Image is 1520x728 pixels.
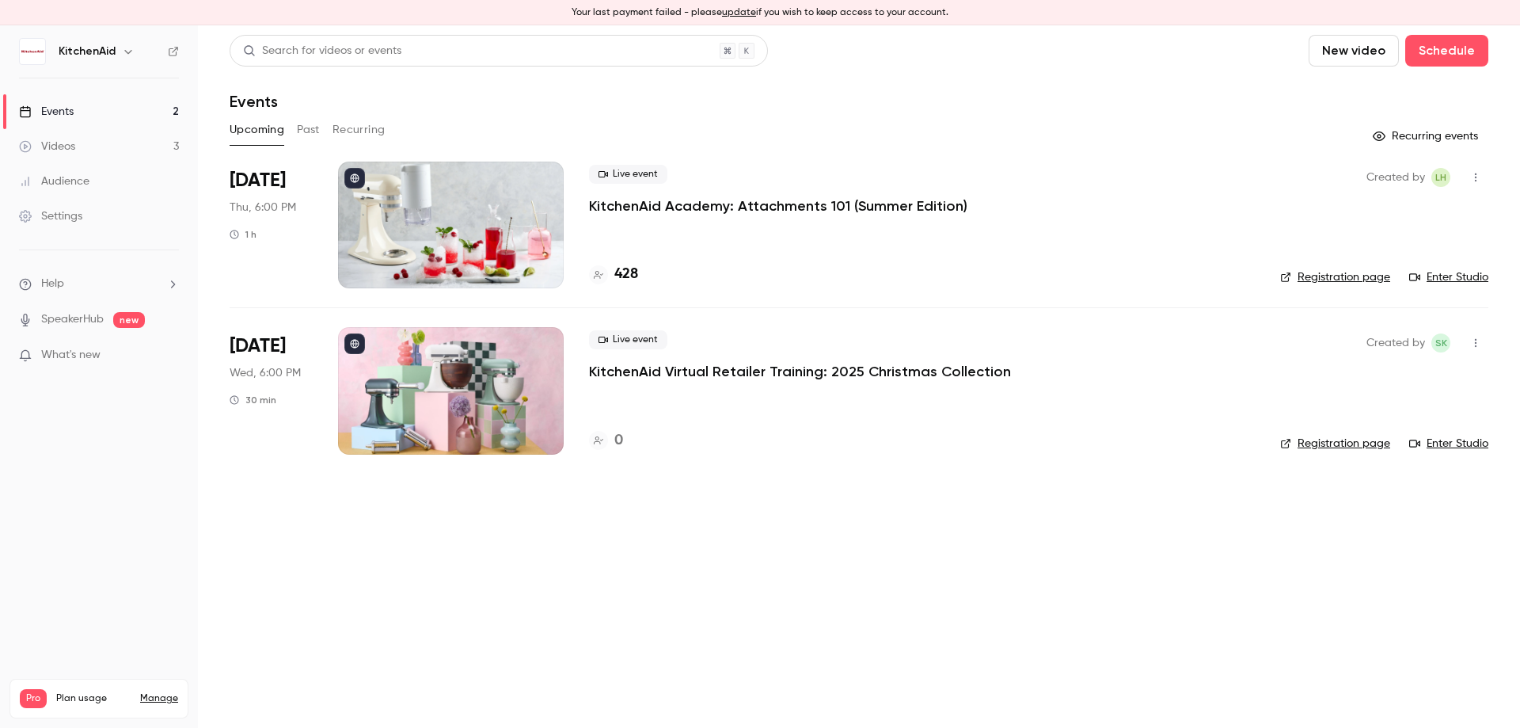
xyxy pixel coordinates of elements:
span: [DATE] [230,334,286,359]
div: 1 h [230,228,256,241]
a: Enter Studio [1409,269,1488,285]
span: new [113,312,145,328]
a: Registration page [1280,436,1390,452]
span: Live event [589,330,667,349]
a: SpeakerHub [41,311,104,328]
span: Thu, 6:00 PM [230,200,296,215]
span: Live event [589,165,667,184]
span: LH [1435,168,1446,187]
h6: KitchenAid [59,44,116,59]
div: Oct 16 Thu, 6:00 PM (Australia/Sydney) [230,162,313,288]
button: New video [1309,35,1399,67]
img: KitchenAid [20,39,45,64]
div: Search for videos or events [243,43,401,59]
button: Recurring [332,117,386,143]
span: What's new [41,347,101,364]
button: Upcoming [230,117,284,143]
div: Oct 22 Wed, 6:00 PM (Australia/Sydney) [230,327,313,454]
p: Your last payment failed - please if you wish to keep access to your account. [572,6,948,20]
button: Recurring events [1366,124,1488,149]
h4: 428 [614,264,638,285]
div: Settings [19,208,82,224]
span: sk [1435,334,1447,353]
span: Plan usage [56,692,131,705]
span: Created by [1366,168,1425,187]
div: Videos [19,139,75,154]
a: KitchenAid Virtual Retailer Training: 2025 Christmas Collection [589,362,1011,381]
span: [DATE] [230,168,286,193]
a: 0 [589,430,623,452]
li: help-dropdown-opener [19,276,179,292]
a: 428 [589,264,638,285]
h1: Events [230,92,278,111]
span: Leyna Hoang [1431,168,1450,187]
span: Pro [20,689,47,708]
div: 30 min [230,394,276,406]
a: Registration page [1280,269,1390,285]
button: Past [297,117,320,143]
div: Audience [19,173,89,189]
iframe: Noticeable Trigger [160,349,179,363]
span: Wed, 6:00 PM [230,365,301,381]
button: update [722,6,756,20]
a: KitchenAid Academy: Attachments 101 (Summer Edition) [589,196,967,215]
button: Schedule [1405,35,1488,67]
div: Events [19,104,74,120]
span: Help [41,276,64,292]
span: stephanie korlevska [1431,334,1450,353]
a: Manage [140,692,178,705]
a: Enter Studio [1409,436,1488,452]
h4: 0 [614,430,623,452]
span: Created by [1366,334,1425,353]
